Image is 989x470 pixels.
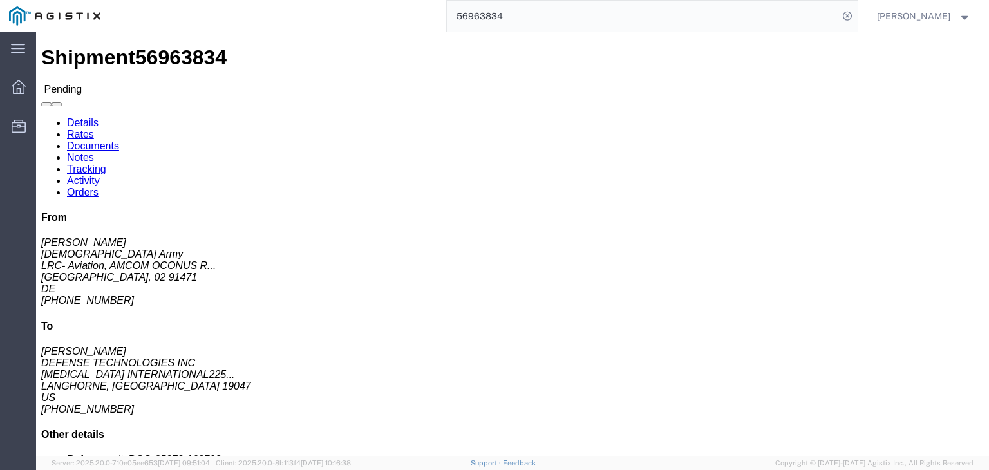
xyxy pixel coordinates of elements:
button: [PERSON_NAME] [876,8,972,24]
a: Support [471,459,503,467]
span: [DATE] 09:51:04 [158,459,210,467]
img: logo [9,6,100,26]
span: Copyright © [DATE]-[DATE] Agistix Inc., All Rights Reserved [775,458,974,469]
span: Server: 2025.20.0-710e05ee653 [52,459,210,467]
input: Search for shipment number, reference number [447,1,838,32]
span: Hernani De Azevedo [877,9,950,23]
span: Client: 2025.20.0-8b113f4 [216,459,351,467]
iframe: FS Legacy Container [36,32,989,456]
a: Feedback [503,459,536,467]
span: [DATE] 10:16:38 [301,459,351,467]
